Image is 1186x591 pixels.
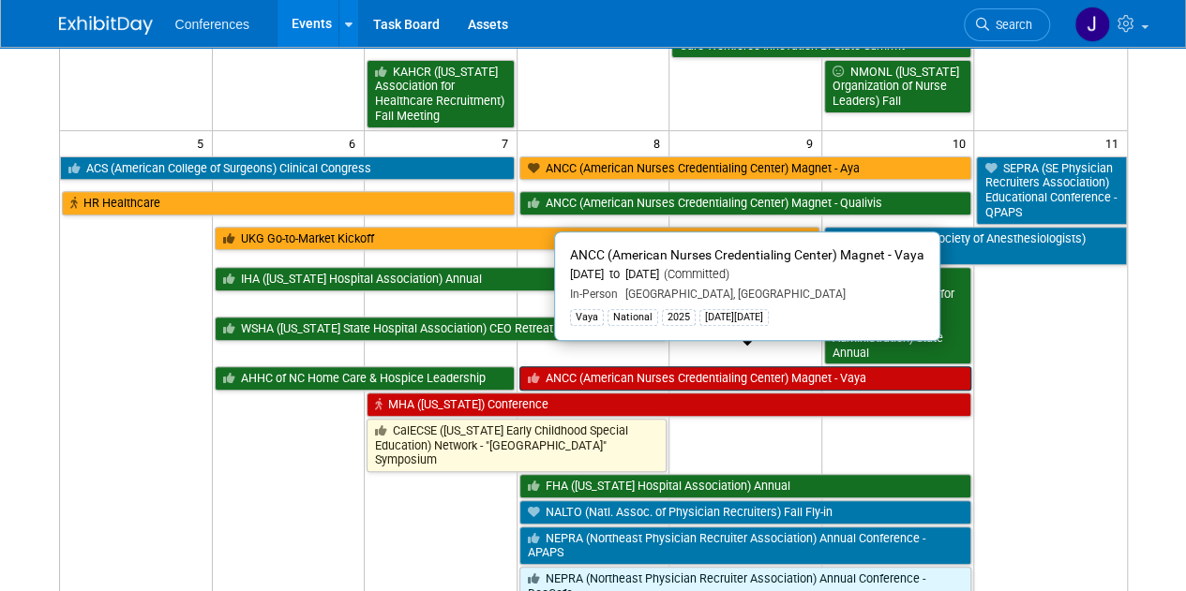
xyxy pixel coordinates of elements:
[662,309,696,326] div: 2025
[347,131,364,155] span: 6
[215,366,515,391] a: AHHC of NC Home Care & Hospice Leadership
[175,17,249,32] span: Conferences
[976,156,1126,225] a: SEPRA (SE Physician Recruiters Association) Educational Conference - QPAPS
[60,156,515,181] a: ACS (American College of Surgeons) Clinical Congress
[659,267,729,281] span: (Committed)
[519,474,972,498] a: FHA ([US_STATE] Hospital Association) Annual
[215,227,819,251] a: UKG Go-to-Market Kickoff
[824,60,972,113] a: NMONL ([US_STATE] Organization of Nurse Leaders) Fall
[519,366,972,391] a: ANCC (American Nurses Credentialing Center) Magnet - Vaya
[570,309,604,326] div: Vaya
[215,317,668,341] a: WSHA ([US_STATE] State Hospital Association) CEO Retreat
[519,526,972,565] a: NEPRA (Northeast Physician Recruiter Association) Annual Conference - APAPS
[519,156,972,181] a: ANCC (American Nurses Credentialing Center) Magnet - Aya
[824,227,1127,265] a: ASA (American Society of Anesthesiologists) Annual Meeting
[367,419,667,472] a: CalECSE ([US_STATE] Early Childhood Special Education) Network - "[GEOGRAPHIC_DATA]" Symposium
[519,191,972,215] a: ANCC (American Nurses Credentialing Center) Magnet - Qualivis
[699,309,769,326] div: [DATE][DATE]
[367,60,515,128] a: KAHCR ([US_STATE] Association for Healthcare Recruitment) Fall Meeting
[500,131,517,155] span: 7
[195,131,212,155] span: 5
[1103,131,1127,155] span: 11
[608,309,658,326] div: National
[570,267,924,283] div: [DATE] to [DATE]
[652,131,668,155] span: 8
[367,392,971,417] a: MHA ([US_STATE]) Conference
[1074,7,1110,42] img: Jenny Clavero
[519,500,972,525] a: NALTO (Natl. Assoc. of Physician Recruiters) Fall Fly-in
[215,267,668,291] a: IHA ([US_STATE] Hospital Association) Annual
[59,16,153,35] img: ExhibitDay
[618,288,846,301] span: [GEOGRAPHIC_DATA], [GEOGRAPHIC_DATA]
[570,247,924,262] span: ANCC (American Nurses Credentialing Center) Magnet - Vaya
[950,131,973,155] span: 10
[62,191,515,215] a: HR Healthcare
[570,288,618,301] span: In-Person
[804,131,821,155] span: 9
[964,8,1050,41] a: Search
[989,18,1032,32] span: Search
